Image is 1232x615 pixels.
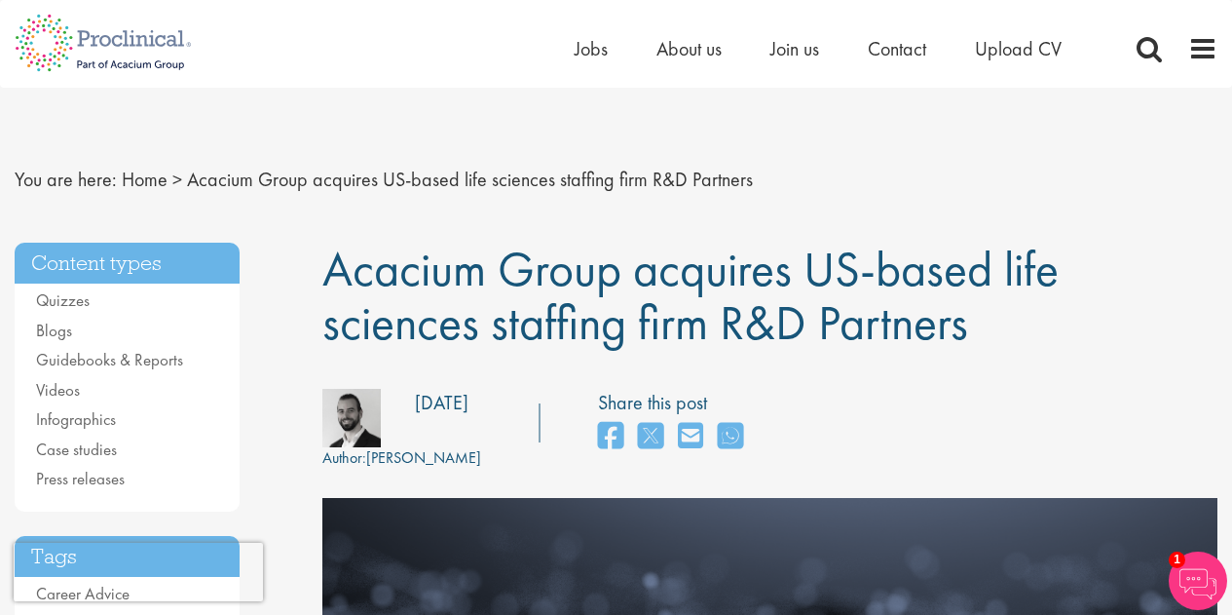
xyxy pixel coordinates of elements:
[36,439,117,460] a: Case studies
[322,389,381,447] img: 76d2c18e-6ce3-4617-eefd-08d5a473185b
[975,36,1062,61] a: Upload CV
[36,349,183,370] a: Guidebooks & Reports
[14,543,263,601] iframe: reCAPTCHA
[770,36,819,61] a: Join us
[15,536,240,578] h3: Tags
[36,468,125,489] a: Press releases
[322,447,481,470] div: [PERSON_NAME]
[638,416,663,458] a: share on twitter
[172,167,182,192] span: >
[322,447,366,468] span: Author:
[1169,552,1227,610] img: Chatbot
[718,416,743,458] a: share on whats app
[575,36,608,61] a: Jobs
[15,243,240,285] h3: Content types
[36,408,116,430] a: Infographics
[36,379,80,401] a: Videos
[322,238,1059,354] span: Acacium Group acquires US-based life sciences staffing firm R&D Partners
[122,167,168,192] a: breadcrumb link
[678,416,703,458] a: share on email
[598,389,753,417] label: Share this post
[415,389,468,417] div: [DATE]
[598,416,623,458] a: share on facebook
[36,289,90,311] a: Quizzes
[1169,552,1185,568] span: 1
[187,167,753,192] span: Acacium Group acquires US-based life sciences staffing firm R&D Partners
[36,320,72,341] a: Blogs
[656,36,722,61] a: About us
[15,167,117,192] span: You are here:
[868,36,926,61] a: Contact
